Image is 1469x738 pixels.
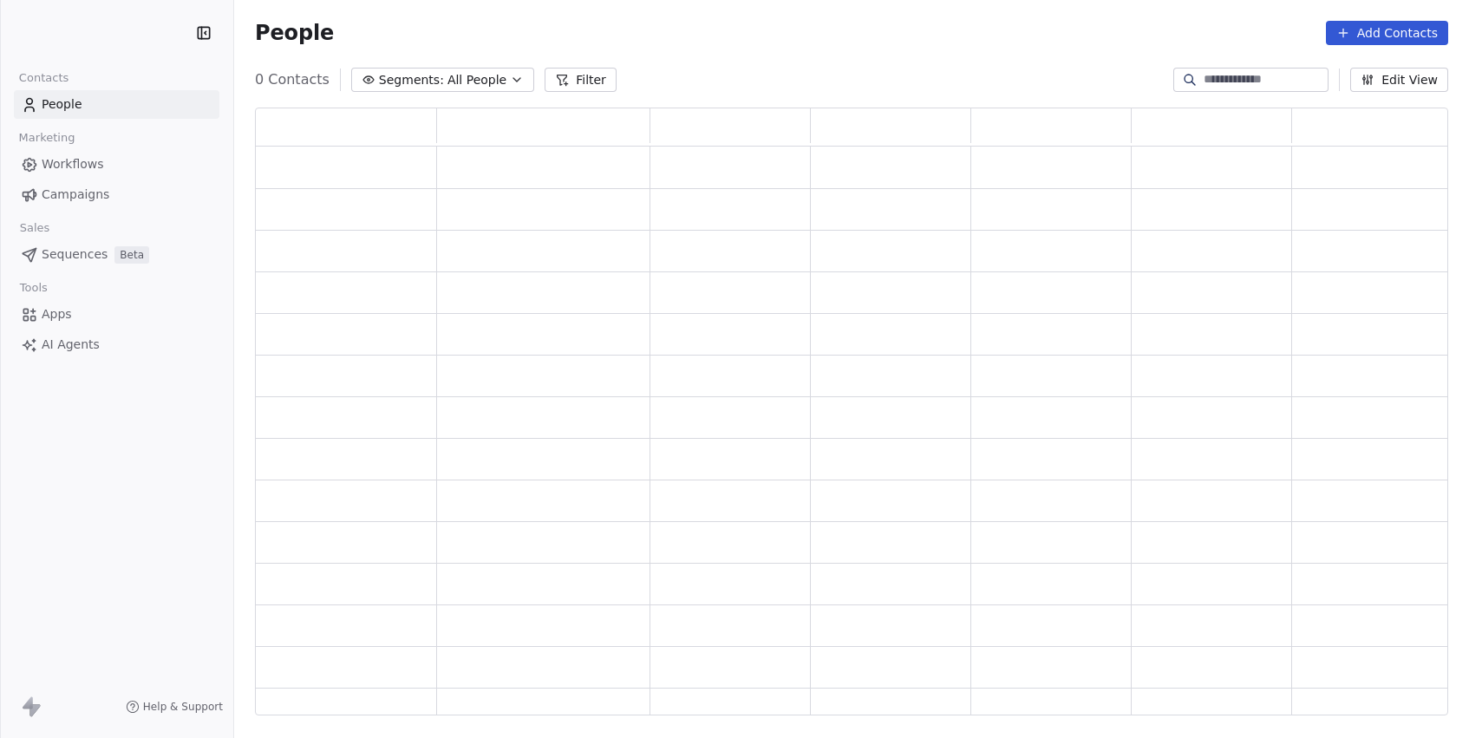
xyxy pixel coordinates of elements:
[256,147,1453,716] div: grid
[14,150,219,179] a: Workflows
[1350,68,1448,92] button: Edit View
[14,300,219,329] a: Apps
[255,20,334,46] span: People
[126,700,223,714] a: Help & Support
[545,68,617,92] button: Filter
[143,700,223,714] span: Help & Support
[14,90,219,119] a: People
[447,71,506,89] span: All People
[42,95,82,114] span: People
[14,180,219,209] a: Campaigns
[114,246,149,264] span: Beta
[14,330,219,359] a: AI Agents
[1326,21,1448,45] button: Add Contacts
[42,336,100,354] span: AI Agents
[42,305,72,323] span: Apps
[12,215,57,241] span: Sales
[42,186,109,204] span: Campaigns
[11,65,76,91] span: Contacts
[12,275,55,301] span: Tools
[42,245,108,264] span: Sequences
[42,155,104,173] span: Workflows
[14,240,219,269] a: SequencesBeta
[255,69,330,90] span: 0 Contacts
[11,125,82,151] span: Marketing
[379,71,444,89] span: Segments:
